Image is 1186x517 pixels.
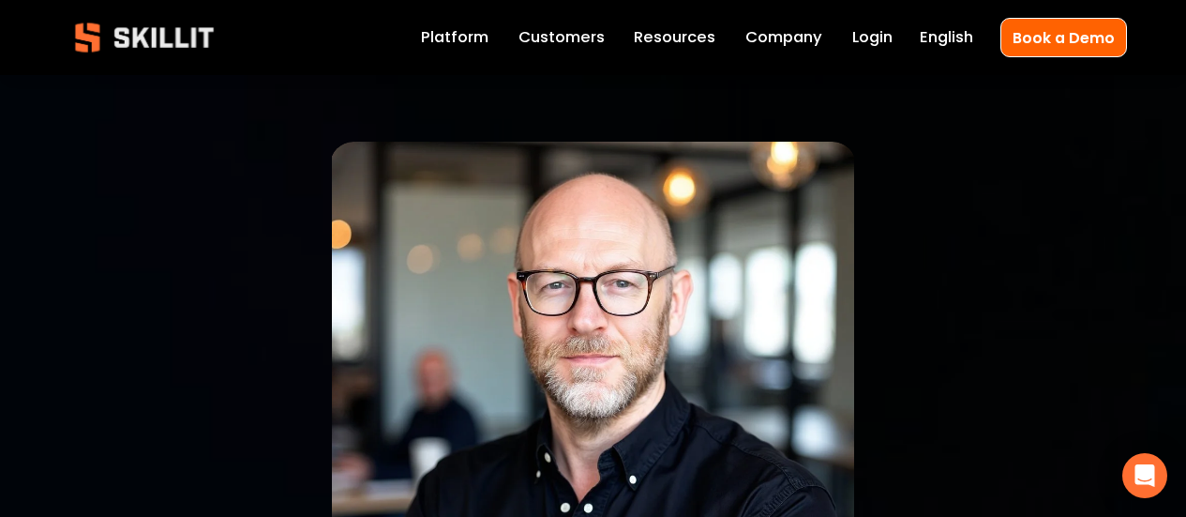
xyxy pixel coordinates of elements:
[518,24,605,51] a: Customers
[59,9,230,66] img: Skillit
[421,24,488,51] a: Platform
[1000,18,1127,56] a: Book a Demo
[745,24,822,51] a: Company
[634,24,715,51] a: folder dropdown
[920,26,973,50] span: English
[920,24,973,51] div: language picker
[1122,453,1167,498] div: Open Intercom Messenger
[634,26,715,50] span: Resources
[852,24,893,51] a: Login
